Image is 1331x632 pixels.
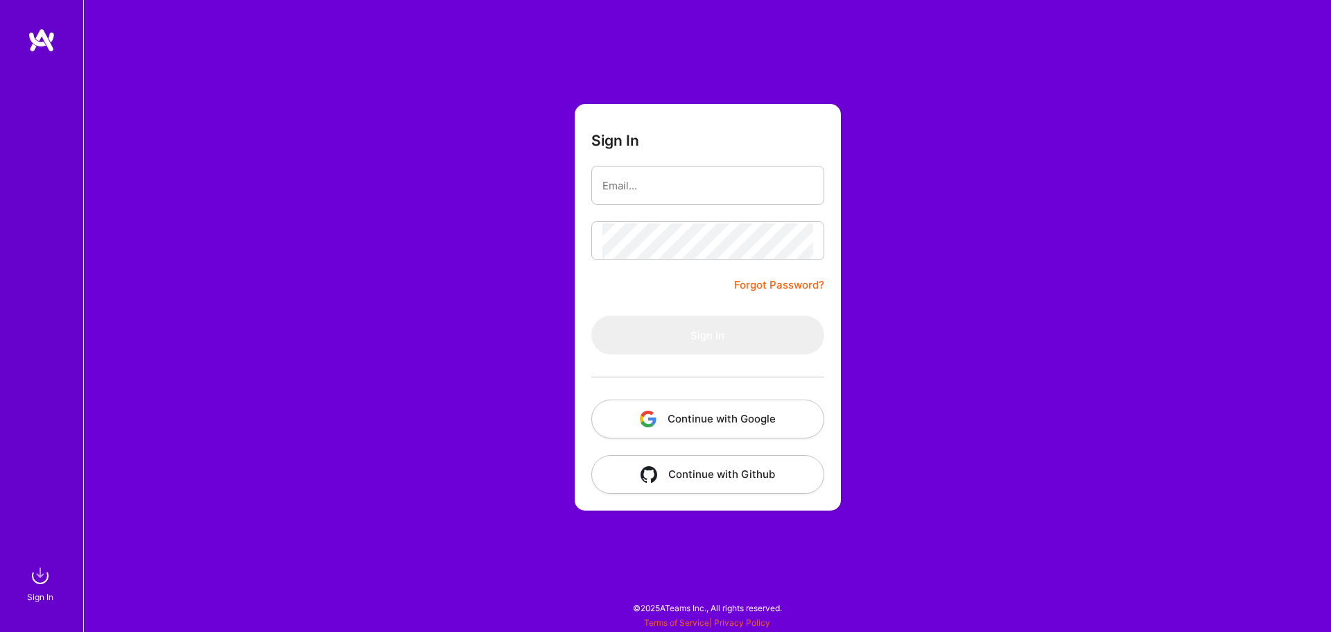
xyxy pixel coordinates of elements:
[644,617,770,628] span: |
[602,168,813,203] input: Email...
[640,411,656,427] img: icon
[26,562,54,590] img: sign in
[641,466,657,483] img: icon
[714,617,770,628] a: Privacy Policy
[644,617,709,628] a: Terms of Service
[734,277,824,293] a: Forgot Password?
[29,562,54,604] a: sign inSign In
[27,590,53,604] div: Sign In
[591,132,639,149] h3: Sign In
[591,316,824,355] button: Sign In
[591,455,824,494] button: Continue with Github
[28,28,55,53] img: logo
[83,590,1331,625] div: © 2025 ATeams Inc., All rights reserved.
[591,400,824,438] button: Continue with Google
